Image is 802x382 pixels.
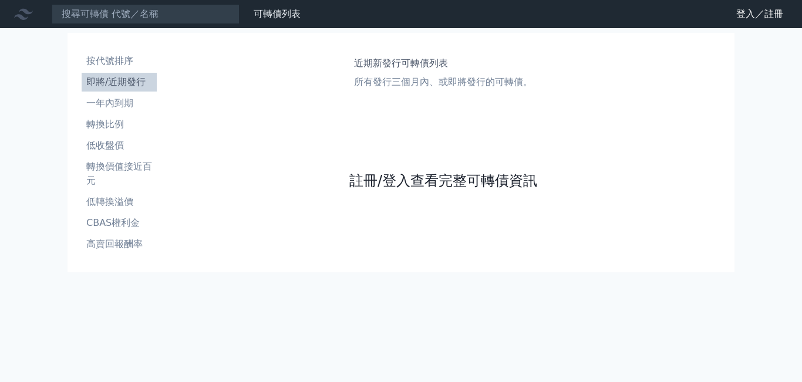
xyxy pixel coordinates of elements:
[82,214,157,232] a: CBAS權利金
[82,52,157,70] a: 按代號排序
[82,54,157,68] li: 按代號排序
[82,195,157,209] li: 低轉換溢價
[82,157,157,190] a: 轉換價值接近百元
[82,138,157,153] li: 低收盤價
[82,96,157,110] li: 一年內到期
[82,136,157,155] a: 低收盤價
[82,94,157,113] a: 一年內到期
[727,5,793,23] a: 登入／註冊
[349,171,537,190] a: 註冊/登入查看完整可轉債資訊
[82,117,157,131] li: 轉換比例
[82,73,157,92] a: 即將/近期發行
[82,115,157,134] a: 轉換比例
[82,75,157,89] li: 即將/近期發行
[82,192,157,211] a: 低轉換溢價
[354,56,533,70] h1: 近期新發行可轉債列表
[52,4,240,24] input: 搜尋可轉債 代號／名稱
[354,75,533,89] p: 所有發行三個月內、或即將發行的可轉債。
[82,160,157,188] li: 轉換價值接近百元
[82,235,157,253] a: 高賣回報酬率
[82,216,157,230] li: CBAS權利金
[82,237,157,251] li: 高賣回報酬率
[254,8,301,19] a: 可轉債列表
